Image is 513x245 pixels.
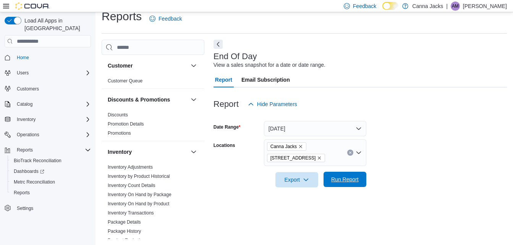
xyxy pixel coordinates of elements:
[14,130,42,139] button: Operations
[108,78,142,84] span: Customer Queue
[2,114,94,125] button: Inventory
[159,15,182,23] span: Feedback
[108,201,169,207] span: Inventory On Hand by Product
[8,177,94,187] button: Metrc Reconciliation
[214,40,223,49] button: Next
[264,121,366,136] button: [DATE]
[15,2,50,10] img: Cova
[14,53,32,62] a: Home
[14,53,91,62] span: Home
[14,203,91,213] span: Settings
[11,167,47,176] a: Dashboards
[14,115,91,124] span: Inventory
[11,167,91,176] span: Dashboards
[270,143,297,150] span: Canna Jacks
[2,52,94,63] button: Home
[270,154,316,162] span: [STREET_ADDRESS]
[108,148,132,156] h3: Inventory
[108,62,188,69] button: Customer
[2,83,94,94] button: Customers
[14,68,32,77] button: Users
[108,210,154,216] a: Inventory Transactions
[5,49,91,234] nav: Complex example
[382,2,398,10] input: Dark Mode
[356,150,362,156] button: Open list of options
[257,100,297,108] span: Hide Parameters
[8,166,94,177] a: Dashboards
[108,62,133,69] h3: Customer
[214,52,257,61] h3: End Of Day
[317,156,322,160] button: Remove 10001 US Hwy 59 from selection in this group
[189,95,198,104] button: Discounts & Promotions
[463,2,507,11] p: [PERSON_NAME]
[108,164,153,170] a: Inventory Adjustments
[108,112,128,118] a: Discounts
[108,237,147,243] span: Product Expirations
[11,156,91,165] span: BioTrack Reconciliation
[108,173,170,179] span: Inventory by Product Historical
[2,99,94,110] button: Catalog
[11,177,91,187] span: Metrc Reconciliation
[108,229,141,234] a: Package History
[14,130,91,139] span: Operations
[324,172,366,187] button: Run Report
[14,100,36,109] button: Catalog
[17,86,39,92] span: Customers
[108,201,169,206] a: Inventory On Hand by Product
[17,205,33,211] span: Settings
[214,124,241,130] label: Date Range
[108,182,155,189] span: Inventory Count Details
[14,115,39,124] button: Inventory
[214,142,235,148] label: Locations
[189,61,198,70] button: Customer
[8,155,94,166] button: BioTrack Reconciliation
[245,97,300,112] button: Hide Parameters
[275,172,318,187] button: Export
[331,176,359,183] span: Run Report
[108,130,131,136] span: Promotions
[14,190,30,196] span: Reports
[11,156,65,165] a: BioTrack Reconciliation
[14,158,61,164] span: BioTrack Reconciliation
[280,172,314,187] span: Export
[108,183,155,188] a: Inventory Count Details
[108,192,172,197] a: Inventory On Hand by Package
[11,188,91,197] span: Reports
[11,188,33,197] a: Reports
[14,179,55,185] span: Metrc Reconciliation
[8,187,94,198] button: Reports
[108,131,131,136] a: Promotions
[2,203,94,214] button: Settings
[446,2,448,11] p: |
[14,145,91,155] span: Reports
[214,61,325,69] div: View a sales snapshot for a date or date range.
[17,116,36,122] span: Inventory
[146,11,185,26] a: Feedback
[17,55,29,61] span: Home
[21,17,91,32] span: Load All Apps in [GEOGRAPHIC_DATA]
[14,168,44,174] span: Dashboards
[2,145,94,155] button: Reports
[17,147,33,153] span: Reports
[2,68,94,78] button: Users
[108,174,170,179] a: Inventory by Product Historical
[108,121,144,127] a: Promotion Details
[102,110,204,141] div: Discounts & Promotions
[108,228,141,234] span: Package History
[2,129,94,140] button: Operations
[108,238,147,243] a: Product Expirations
[17,101,32,107] span: Catalog
[108,148,188,156] button: Inventory
[267,142,306,151] span: Canna Jacks
[14,145,36,155] button: Reports
[102,9,142,24] h1: Reports
[347,150,353,156] button: Clear input
[108,219,141,225] span: Package Details
[14,100,91,109] span: Catalog
[102,76,204,89] div: Customer
[412,2,443,11] p: Canna Jacks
